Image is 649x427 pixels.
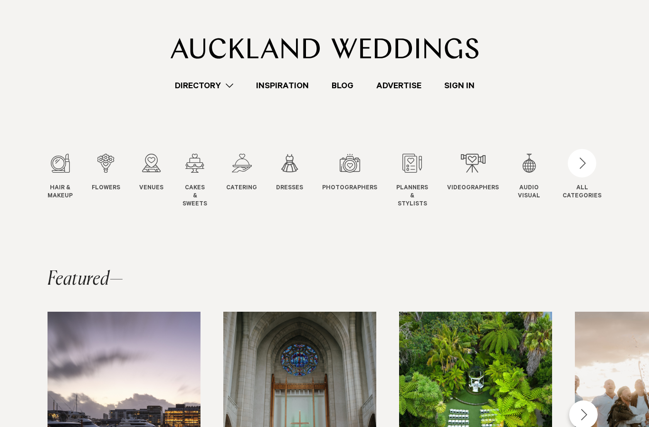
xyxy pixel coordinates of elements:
a: Venues [139,154,163,193]
h2: Featured [48,270,124,289]
swiper-slide: 8 / 12 [396,154,447,208]
a: Directory [163,79,245,92]
img: Auckland Weddings Logo [171,38,479,59]
span: Planners & Stylists [396,185,428,208]
a: Flowers [92,154,120,193]
swiper-slide: 4 / 12 [182,154,226,208]
swiper-slide: 6 / 12 [276,154,322,208]
a: Inspiration [245,79,320,92]
a: Hair & Makeup [48,154,73,201]
swiper-slide: 10 / 12 [518,154,559,208]
swiper-slide: 3 / 12 [139,154,182,208]
span: Videographers [447,185,499,193]
a: Photographers [322,154,377,193]
swiper-slide: 2 / 12 [92,154,139,208]
span: Audio Visual [518,185,540,201]
a: Advertise [365,79,433,92]
swiper-slide: 7 / 12 [322,154,396,208]
swiper-slide: 9 / 12 [447,154,518,208]
span: Catering [226,185,257,193]
a: Planners & Stylists [396,154,428,208]
a: Cakes & Sweets [182,154,207,208]
button: ALLCATEGORIES [563,154,601,198]
a: Dresses [276,154,303,193]
a: Blog [320,79,365,92]
span: Dresses [276,185,303,193]
a: Audio Visual [518,154,540,201]
a: Sign In [433,79,486,92]
span: Venues [139,185,163,193]
span: Flowers [92,185,120,193]
swiper-slide: 5 / 12 [226,154,276,208]
a: Catering [226,154,257,193]
span: Photographers [322,185,377,193]
span: Hair & Makeup [48,185,73,201]
swiper-slide: 1 / 12 [48,154,92,208]
span: Cakes & Sweets [182,185,207,208]
div: ALL CATEGORIES [563,185,601,201]
a: Videographers [447,154,499,193]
